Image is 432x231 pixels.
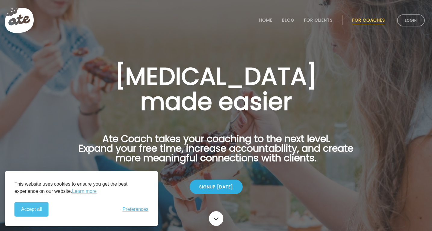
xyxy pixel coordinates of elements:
div: Signup [DATE] [190,180,243,194]
button: Toggle preferences [123,207,148,212]
p: Ate Coach takes your coaching to the next level. Expand your free time, increase accountability, ... [69,134,363,170]
a: Home [259,18,272,23]
h1: [MEDICAL_DATA] made easier [69,64,363,114]
p: This website uses cookies to ensure you get the best experience on our website. [14,181,148,195]
a: For Clients [304,18,333,23]
a: Learn more [72,188,97,195]
a: Login [397,14,425,26]
a: For Coaches [352,18,385,23]
span: Preferences [123,207,148,212]
button: Accept all cookies [14,202,48,217]
a: Blog [282,18,294,23]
